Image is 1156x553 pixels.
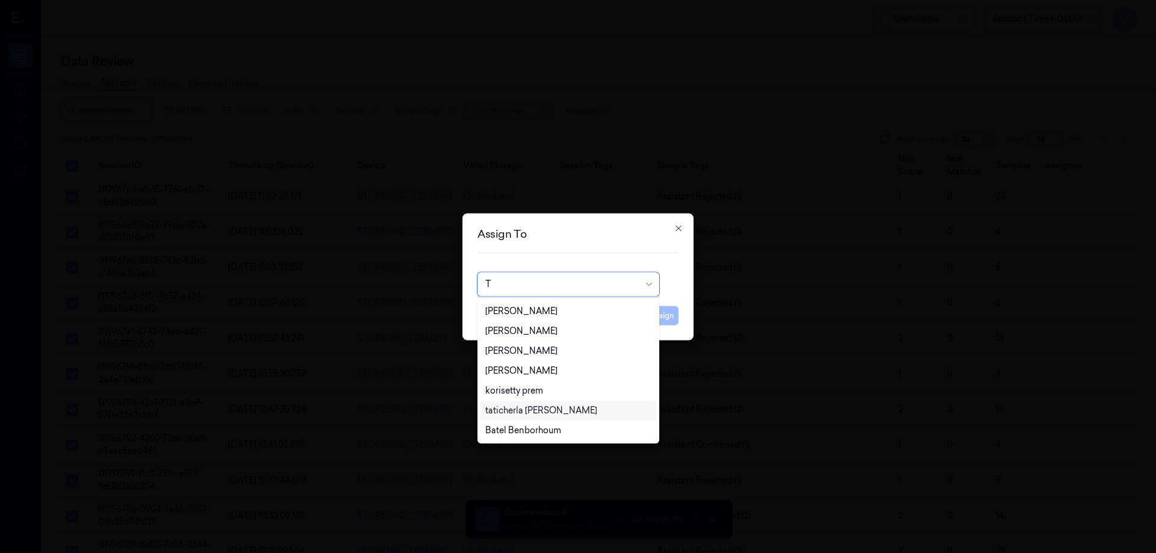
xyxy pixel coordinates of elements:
[477,228,679,239] h2: Assign To
[485,424,561,437] div: Batel Benborhoum
[485,325,558,338] div: [PERSON_NAME]
[485,385,543,397] div: korisetty prem
[485,305,558,318] div: [PERSON_NAME]
[485,345,558,357] div: [PERSON_NAME]
[485,365,558,377] div: [PERSON_NAME]
[485,404,597,417] div: taticherla [PERSON_NAME]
